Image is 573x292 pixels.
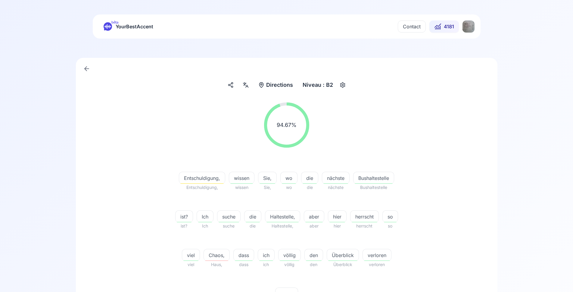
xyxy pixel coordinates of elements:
[258,174,276,182] span: Sie,
[363,252,391,259] span: verloren
[179,174,225,182] span: Entschuldigung,
[265,210,300,222] button: Haltestelle,
[229,174,254,182] span: wissen
[328,210,347,222] button: hier
[217,210,241,222] button: suche
[217,213,240,220] span: suche
[256,80,295,90] button: Directions
[350,222,379,230] span: herrscht
[353,184,394,191] span: Bushaltestelle
[233,261,254,268] span: dass
[304,222,324,230] span: aber
[327,249,359,261] button: Überblick
[229,184,254,191] span: wissen
[204,252,229,259] span: Chaos,
[353,174,394,182] span: Bushaltestelle
[266,81,293,89] span: Directions
[429,20,459,33] button: 4181
[278,249,301,261] button: völlig
[197,213,213,220] span: Ich
[350,213,378,220] span: herrscht
[322,172,350,184] button: nächste
[111,20,118,25] span: bêta
[353,172,394,184] button: Bushaltestelle
[204,249,230,261] button: Chaos,
[305,252,323,259] span: den
[322,174,349,182] span: nächste
[398,20,426,33] button: Contact
[444,23,454,30] span: 4181
[182,261,200,268] span: viel
[258,261,275,268] span: ich
[182,249,200,261] button: viel
[175,222,193,230] span: ist?
[258,184,277,191] span: Sie,
[328,222,347,230] span: hier
[304,210,324,222] button: aber
[197,222,213,230] span: Ich
[322,184,350,191] span: nächste
[258,252,274,259] span: ich
[116,22,153,31] span: YourBestAccent
[244,222,261,230] span: die
[244,210,261,222] button: die
[278,261,301,268] span: völlig
[175,210,193,222] button: ist?
[301,184,318,191] span: die
[328,213,346,220] span: hier
[182,252,200,259] span: viel
[300,80,335,90] div: Niveau : B2
[217,222,241,230] span: suche
[234,252,254,259] span: dass
[462,20,475,33] img: DH
[277,121,297,129] span: 94.67 %
[179,184,225,191] span: Entschuldigung,
[280,184,297,191] span: wo
[382,210,398,222] button: so
[176,213,193,220] span: ist?
[363,261,391,268] span: verloren
[304,213,324,220] span: aber
[383,213,398,220] span: so
[204,261,230,268] span: Haus,
[280,172,297,184] button: wo
[327,252,359,259] span: Überblick
[301,172,318,184] button: die
[281,174,297,182] span: wo
[233,249,254,261] button: dass
[197,210,213,222] button: Ich
[265,222,300,230] span: Haltestelle,
[363,249,391,261] button: verloren
[350,210,379,222] button: herrscht
[301,174,318,182] span: die
[99,22,158,31] a: bêtaYourBestAccent
[304,249,323,261] button: den
[265,213,300,220] span: Haltestelle,
[258,172,277,184] button: Sie,
[258,249,275,261] button: ich
[179,172,225,184] button: Entschuldigung,
[279,252,301,259] span: völlig
[382,222,398,230] span: so
[244,213,261,220] span: die
[327,261,359,268] span: Überblick
[300,80,347,90] button: Niveau : B2
[229,172,254,184] button: wissen
[304,261,323,268] span: den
